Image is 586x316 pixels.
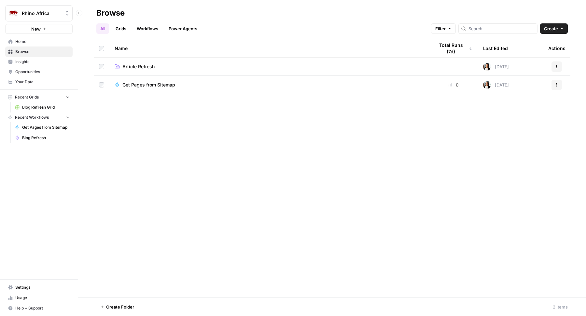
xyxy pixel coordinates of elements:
span: Filter [435,25,446,32]
a: Grids [112,23,130,34]
span: Insights [15,59,70,65]
div: 0 [434,82,473,88]
span: Get Pages from Sitemap [22,125,70,130]
div: Total Runs (7d) [434,39,473,57]
img: xqjo96fmx1yk2e67jao8cdkou4un [483,63,491,71]
button: Workspace: Rhino Africa [5,5,73,21]
span: Recent Workflows [15,114,49,120]
button: Create [540,23,568,34]
span: Article Refresh [122,63,155,70]
a: Workflows [133,23,162,34]
input: Search [468,25,535,32]
button: Help + Support [5,303,73,313]
span: Settings [15,284,70,290]
a: Article Refresh [115,63,424,70]
a: Blog Refresh [12,133,73,143]
a: All [96,23,109,34]
span: Create [544,25,558,32]
div: Name [115,39,424,57]
span: Create Folder [106,304,134,310]
a: Get Pages from Sitemap [115,82,424,88]
div: 2 Items [553,304,568,310]
div: [DATE] [483,81,509,89]
span: Rhino Africa [22,10,61,17]
a: Your Data [5,77,73,87]
span: Home [15,39,70,45]
span: Help + Support [15,305,70,311]
span: Recent Grids [15,94,39,100]
a: Blog Refresh Grid [12,102,73,112]
a: Usage [5,293,73,303]
a: Settings [5,282,73,293]
button: Filter [431,23,456,34]
div: [DATE] [483,63,509,71]
span: Usage [15,295,70,301]
a: Insights [5,57,73,67]
div: Last Edited [483,39,508,57]
span: New [31,26,41,32]
span: Blog Refresh [22,135,70,141]
button: Create Folder [96,302,138,312]
button: Recent Grids [5,92,73,102]
button: Recent Workflows [5,112,73,122]
span: Your Data [15,79,70,85]
img: Rhino Africa Logo [7,7,19,19]
button: New [5,24,73,34]
span: Get Pages from Sitemap [122,82,175,88]
span: Blog Refresh Grid [22,104,70,110]
div: Actions [548,39,565,57]
div: Browse [96,8,125,18]
a: Opportunities [5,67,73,77]
span: Browse [15,49,70,55]
span: Opportunities [15,69,70,75]
a: Home [5,36,73,47]
a: Power Agents [165,23,201,34]
a: Browse [5,46,73,57]
a: Get Pages from Sitemap [12,122,73,133]
img: xqjo96fmx1yk2e67jao8cdkou4un [483,81,491,89]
